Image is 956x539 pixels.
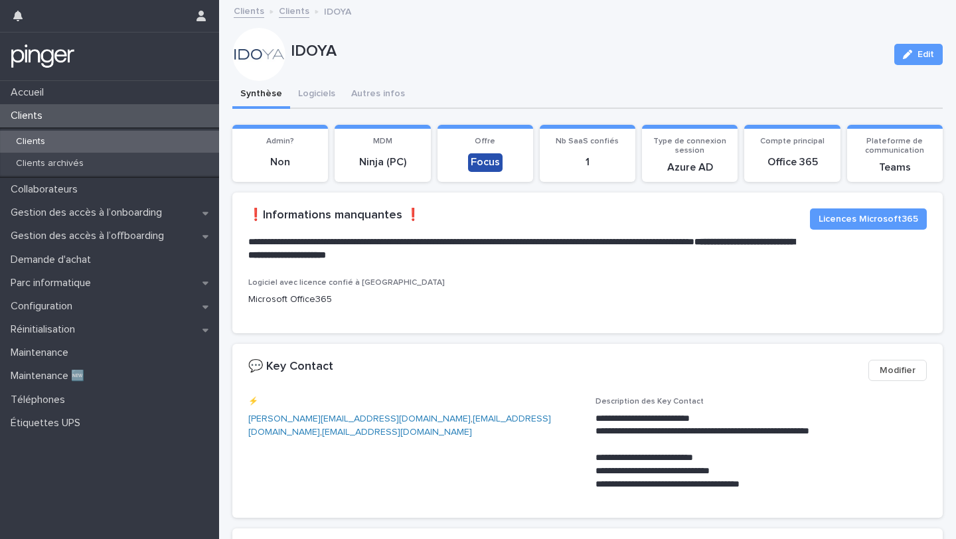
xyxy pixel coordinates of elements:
span: ⚡️ [248,398,258,406]
p: Réinitialisation [5,323,86,336]
span: Edit [917,50,934,59]
p: Teams [855,161,935,174]
a: Clients [279,3,309,18]
span: Nb SaaS confiés [556,137,619,145]
span: Offre [475,137,495,145]
span: MDM [373,137,392,145]
button: Modifier [868,360,927,381]
a: Clients [234,3,264,18]
p: Office 365 [752,156,832,169]
h2: ❗️Informations manquantes ❗️ [248,208,420,223]
p: Azure AD [650,161,730,174]
p: Clients [5,136,56,147]
span: Type de connexion session [653,137,726,155]
p: , , [248,412,580,440]
p: Ninja (PC) [343,156,422,169]
p: Clients [5,110,53,122]
img: mTgBEunGTSyRkCgitkcU [11,43,75,70]
p: 1 [548,156,627,169]
p: Microsoft Office365 [248,293,464,307]
button: Edit [894,44,943,65]
p: Maintenance 🆕 [5,370,95,382]
span: Plateforme de communication [865,137,924,155]
p: IDOYA [324,3,351,18]
span: Modifier [880,364,916,377]
p: Parc informatique [5,277,102,289]
span: Logiciel avec licence confié à [GEOGRAPHIC_DATA] [248,279,445,287]
span: Compte principal [760,137,825,145]
p: Demande d'achat [5,254,102,266]
button: Licences Microsoft365 [810,208,927,230]
p: IDOYA [291,42,884,61]
p: Gestion des accès à l’onboarding [5,206,173,219]
p: Accueil [5,86,54,99]
div: Focus [468,153,503,171]
p: Gestion des accès à l’offboarding [5,230,175,242]
button: Logiciels [290,81,343,109]
p: Téléphones [5,394,76,406]
a: [PERSON_NAME][EMAIL_ADDRESS][DOMAIN_NAME] [248,414,471,424]
a: [EMAIL_ADDRESS][DOMAIN_NAME] [322,427,472,437]
p: Collaborateurs [5,183,88,196]
button: Synthèse [232,81,290,109]
span: Admin? [266,137,294,145]
button: Autres infos [343,81,413,109]
p: Étiquettes UPS [5,417,91,429]
p: Non [240,156,320,169]
p: Maintenance [5,346,79,359]
span: Licences Microsoft365 [819,212,918,226]
p: Configuration [5,300,83,313]
span: Description des Key Contact [596,398,704,406]
p: Clients archivés [5,158,94,169]
h2: 💬 Key Contact [248,360,333,374]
